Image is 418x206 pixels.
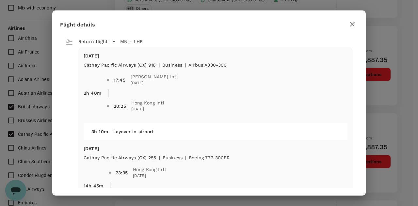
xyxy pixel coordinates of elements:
[159,155,160,160] span: |
[91,129,108,134] span: 3h 10m
[189,154,230,161] p: Boeing 777-300ER
[84,154,156,161] p: Cathay Pacific Airways (CX) 255
[159,62,160,68] span: |
[116,169,128,176] div: 23:35
[60,22,95,28] span: Flight details
[185,155,186,160] span: |
[84,62,156,68] p: Cathay Pacific Airways (CX) 918
[131,106,164,113] span: [DATE]
[84,53,347,59] p: [DATE]
[133,166,166,173] span: Hong Kong Intl
[84,145,347,152] p: [DATE]
[188,62,227,68] p: Airbus A330-300
[114,103,126,109] div: 20:25
[131,73,178,80] span: [PERSON_NAME] Intl
[133,173,166,179] span: [DATE]
[120,38,143,45] p: MNL - LHR
[162,62,182,68] p: business
[84,90,101,96] p: 2h 40m
[185,62,186,68] span: |
[84,182,103,189] p: 14h 45m
[114,77,125,83] div: 17:45
[131,80,178,87] span: [DATE]
[163,154,183,161] p: business
[78,38,108,45] p: Return flight
[113,129,154,134] span: Layover in airport
[131,100,164,106] span: Hong Kong Intl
